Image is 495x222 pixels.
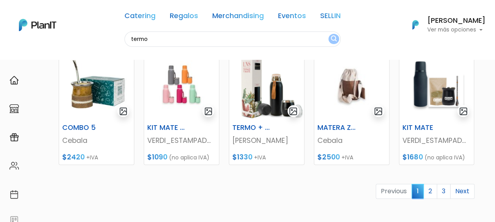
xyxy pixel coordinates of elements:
[19,19,56,31] img: PlanIt Logo
[59,51,134,120] img: thumb_IMG_5943-683x1024.jpg
[9,190,19,199] img: calendar-87d922413cdce8b2cf7b7f5f62616a5cf9e4887200fb71536465627b3292af00.svg
[412,184,424,198] span: 1
[144,51,219,120] img: thumb_2000___2000-Photoroom_-_2025-07-02T103351.963.jpg
[341,154,353,161] span: +IVA
[229,51,304,120] img: thumb_Captura_de_pantalla_2025-05-26_155842.png
[402,15,486,35] button: PlanIt Logo [PERSON_NAME] Ver más opciones
[313,124,365,132] h6: MATERA ZAIRA
[317,152,340,162] span: $2500
[9,76,19,85] img: home-e721727adea9d79c4d83392d1f703f7f8bce08238fde08b1acbfd93340b81755.svg
[314,51,389,165] a: gallery-light MATERA ZAIRA Cebala $2500 +IVA
[124,13,156,22] a: Catering
[427,27,486,33] p: Ver más opciones
[143,124,195,132] h6: KIT MATE + TERMO
[228,124,280,132] h6: TERMO + MATE
[402,152,423,162] span: $1680
[423,184,437,199] a: 2
[427,17,486,24] h6: [PERSON_NAME]
[399,51,475,165] a: gallery-light KIT MATE VERDI_ESTAMPADOS $1680 (no aplica IVA)
[398,124,450,132] h6: KIT MATE
[402,135,471,146] p: VERDI_ESTAMPADOS
[232,135,301,146] p: [PERSON_NAME]
[41,7,113,23] div: ¿Necesitás ayuda?
[425,154,465,161] span: (no aplica IVA)
[331,35,337,43] img: search_button-432b6d5273f82d61273b3651a40e1bd1b912527efae98b1b7a1b2c0702e16a8d.svg
[317,135,386,146] p: Cebala
[9,133,19,142] img: campaigns-02234683943229c281be62815700db0a1741e53638e28bf9629b52c665b00959.svg
[204,107,213,116] img: gallery-light
[450,184,475,199] a: Next
[320,13,341,22] a: SELLIN
[374,107,383,116] img: gallery-light
[9,161,19,170] img: people-662611757002400ad9ed0e3c099ab2801c6687ba6c219adb57efc949bc21e19d.svg
[9,104,19,113] img: marketplace-4ceaa7011d94191e9ded77b95e3339b90024bf715f7c57f8cf31f2d8c509eaba.svg
[459,107,468,116] img: gallery-light
[278,13,306,22] a: Eventos
[314,51,389,120] img: thumb_image-Photoroom__20_.jpg
[119,107,128,116] img: gallery-light
[229,51,304,165] a: gallery-light TERMO + MATE [PERSON_NAME] $1330 +IVA
[147,152,167,162] span: $1090
[437,184,451,199] a: 3
[86,154,98,161] span: +IVA
[62,152,85,162] span: $2420
[289,107,298,116] img: gallery-light
[232,152,252,162] span: $1330
[124,31,341,47] input: Buscá regalos, desayunos, y más
[254,154,266,161] span: +IVA
[59,51,134,165] a: gallery-light COMBO 5 Cebala $2420 +IVA
[212,13,264,22] a: Merchandising
[147,135,216,146] p: VERDI_ESTAMPADOS
[399,51,474,120] img: thumb_Captura_de_pantalla_2025-08-28_123153.png
[57,124,109,132] h6: COMBO 5
[407,16,424,33] img: PlanIt Logo
[169,154,209,161] span: (no aplica IVA)
[170,13,198,22] a: Regalos
[62,135,131,146] p: Cebala
[144,51,219,165] a: gallery-light KIT MATE + TERMO VERDI_ESTAMPADOS $1090 (no aplica IVA)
